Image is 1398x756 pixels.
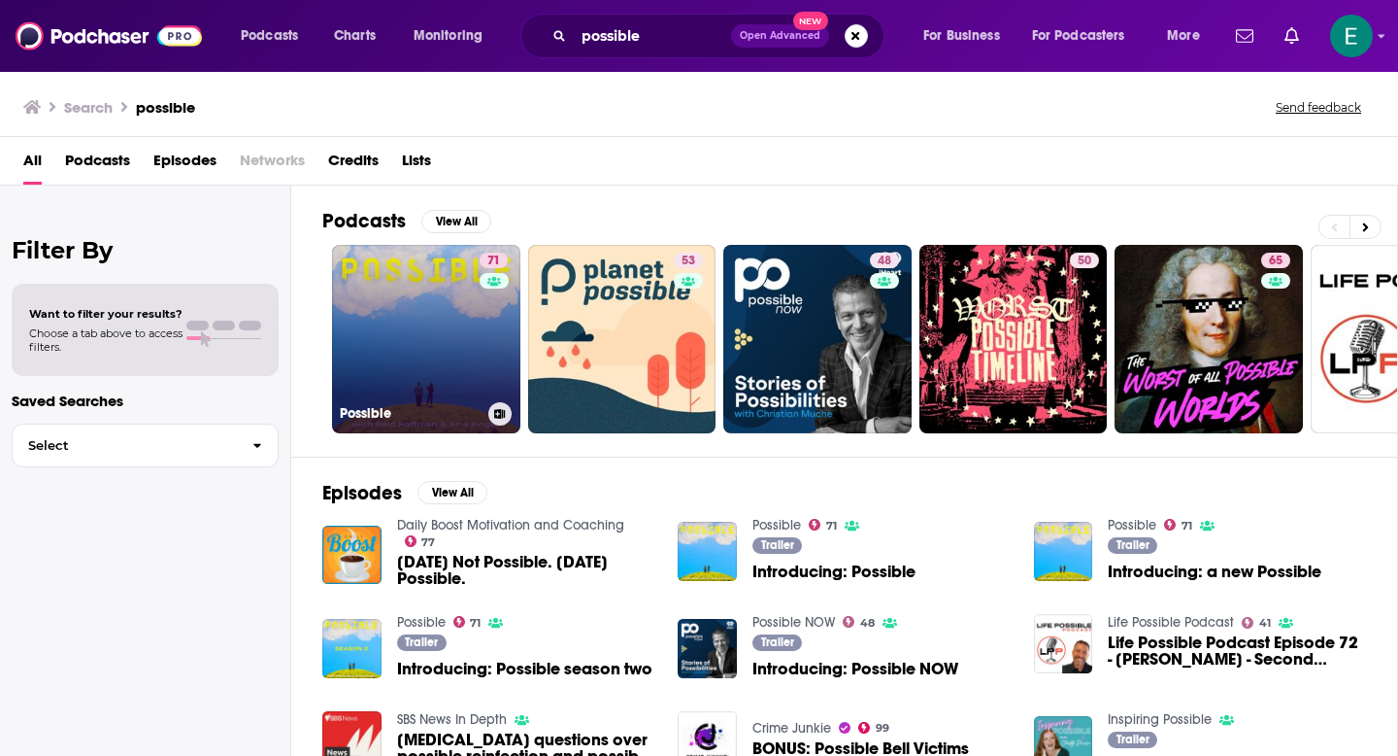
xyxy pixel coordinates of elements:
[723,245,912,433] a: 48
[1034,522,1093,581] img: Introducing: a new Possible
[23,145,42,185] a: All
[1228,19,1261,52] a: Show notifications dropdown
[910,20,1024,52] button: open menu
[843,616,875,628] a: 48
[241,22,298,50] span: Podcasts
[1108,711,1212,728] a: Inspiring Possible
[1261,253,1290,268] a: 65
[397,661,652,677] a: Introducing: Possible season two
[1153,20,1224,52] button: open menu
[397,554,655,587] span: [DATE] Not Possible. [DATE] Possible.
[574,20,731,52] input: Search podcasts, credits, & more...
[1034,614,1093,673] img: Life Possible Podcast Episode 72 - Debbie Parmenter - Second Chance at Life Possible!
[402,145,431,185] span: Lists
[826,522,837,531] span: 71
[528,245,716,433] a: 53
[13,439,237,452] span: Select
[678,619,737,678] img: Introducing: Possible NOW
[1330,15,1373,57] img: User Profile
[1032,22,1125,50] span: For Podcasters
[876,724,889,733] span: 99
[332,245,520,433] a: 71Possible
[322,481,402,505] h2: Episodes
[752,661,958,677] a: Introducing: Possible NOW
[878,252,891,271] span: 48
[397,517,624,533] a: Daily Boost Motivation and Coaching
[1182,522,1192,531] span: 71
[1269,252,1282,271] span: 65
[397,554,655,587] a: Today Not Possible. Tomorrow Possible.
[322,619,382,678] img: Introducing: Possible season two
[860,619,875,628] span: 48
[1108,635,1366,668] span: Life Possible Podcast Episode 72 - [PERSON_NAME] - Second Chance at Life Possible!
[809,519,837,531] a: 71
[400,20,508,52] button: open menu
[1164,519,1192,531] a: 71
[740,31,820,41] span: Open Advanced
[421,538,435,547] span: 77
[405,535,436,547] a: 77
[12,392,279,410] p: Saved Searches
[487,252,500,271] span: 71
[12,236,279,264] h2: Filter By
[761,636,794,648] span: Trailer
[682,252,695,271] span: 53
[1116,734,1149,745] span: Trailer
[761,539,794,551] span: Trailer
[322,526,382,585] img: Today Not Possible. Tomorrow Possible.
[470,619,481,628] span: 71
[793,12,828,30] span: New
[334,22,376,50] span: Charts
[421,210,491,233] button: View All
[322,481,487,505] a: EpisodesView All
[153,145,216,185] a: Episodes
[919,245,1108,433] a: 50
[1108,635,1366,668] a: Life Possible Podcast Episode 72 - Debbie Parmenter - Second Chance at Life Possible!
[1108,564,1321,580] a: Introducing: a new Possible
[397,711,507,728] a: SBS News In Depth
[397,614,446,631] a: Possible
[29,326,183,354] span: Choose a tab above to access filters.
[414,22,483,50] span: Monitoring
[731,24,829,48] button: Open AdvancedNew
[29,307,183,321] span: Want to filter your results?
[752,720,831,737] a: Crime Junkie
[752,517,801,533] a: Possible
[752,614,835,631] a: Possible NOW
[16,17,202,54] img: Podchaser - Follow, Share and Rate Podcasts
[752,564,915,580] a: Introducing: Possible
[1270,99,1367,116] button: Send feedback
[678,522,737,581] img: Introducing: Possible
[328,145,379,185] a: Credits
[340,405,481,422] h3: Possible
[1259,619,1271,628] span: 41
[1242,617,1271,629] a: 41
[453,616,482,628] a: 71
[1167,22,1200,50] span: More
[417,481,487,504] button: View All
[12,424,279,467] button: Select
[1277,19,1307,52] a: Show notifications dropdown
[64,98,113,117] h3: Search
[674,253,703,268] a: 53
[227,20,323,52] button: open menu
[1115,245,1303,433] a: 65
[65,145,130,185] a: Podcasts
[240,145,305,185] span: Networks
[1070,253,1099,268] a: 50
[539,14,903,58] div: Search podcasts, credits, & more...
[405,636,438,648] span: Trailer
[321,20,387,52] a: Charts
[1116,539,1149,551] span: Trailer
